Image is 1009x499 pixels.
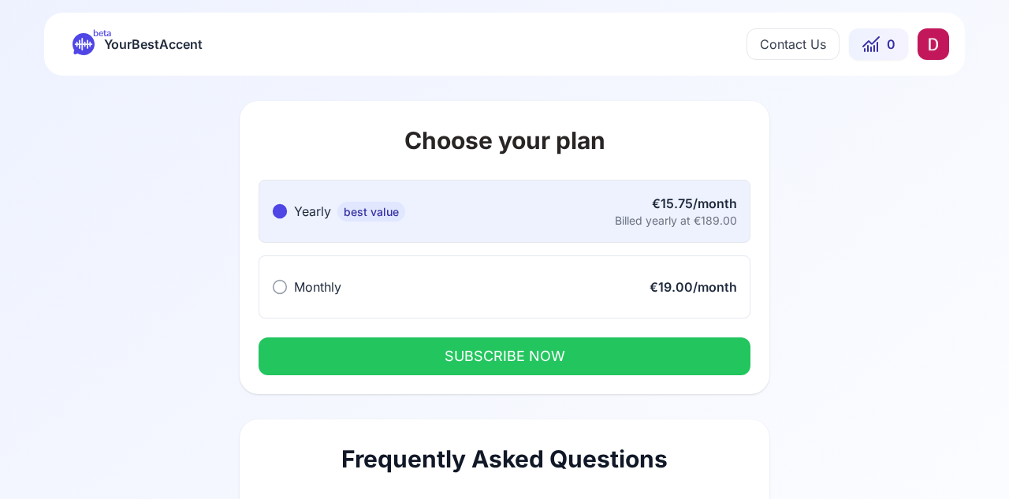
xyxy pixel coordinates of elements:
[918,28,949,60] img: DG
[259,126,750,155] h1: Choose your plan
[615,194,737,213] div: €15.75/month
[294,203,331,219] span: Yearly
[259,337,750,375] button: SUBSCRIBE NOW
[849,28,908,60] button: 0
[747,28,840,60] button: Contact Us
[259,255,750,318] button: Monthly€19.00/month
[887,35,895,54] span: 0
[104,33,203,55] span: YourBestAccent
[93,27,111,39] span: beta
[294,279,341,295] span: Monthly
[265,445,744,473] h2: Frequently Asked Questions
[259,180,750,243] button: Yearlybest value€15.75/monthBilled yearly at €189.00
[615,213,737,229] div: Billed yearly at €189.00
[337,202,405,222] span: best value
[60,33,215,55] a: betaYourBestAccent
[650,277,737,296] div: €19.00/month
